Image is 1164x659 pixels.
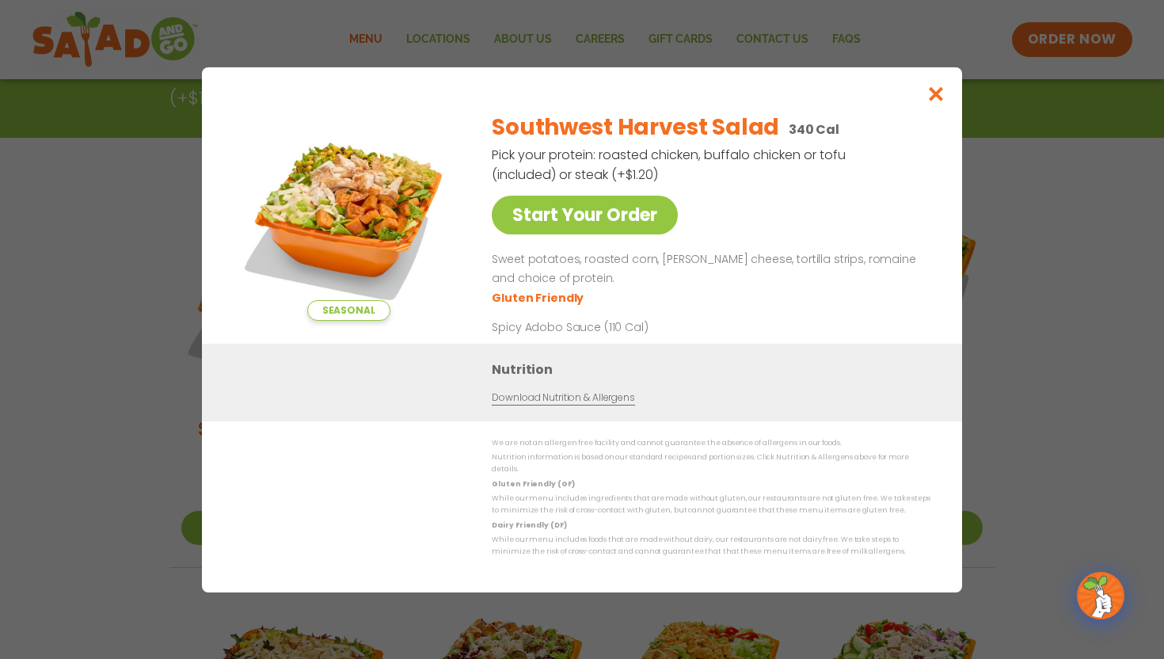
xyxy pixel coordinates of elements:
[492,196,678,234] a: Start Your Order
[492,437,930,449] p: We are not an allergen free facility and cannot guarantee the absence of allergens in our foods.
[238,99,459,321] img: Featured product photo for Southwest Harvest Salad
[492,250,924,288] p: Sweet potatoes, roasted corn, [PERSON_NAME] cheese, tortilla strips, romaine and choice of protein.
[1078,573,1123,618] img: wpChatIcon
[492,390,634,405] a: Download Nutrition & Allergens
[492,145,848,185] p: Pick your protein: roasted chicken, buffalo chicken or tofu (included) or steak (+$1.20)
[911,67,962,120] button: Close modal
[492,493,930,517] p: While our menu includes ingredients that are made without gluten, our restaurants are not gluten ...
[492,111,779,144] h2: Southwest Harvest Salad
[492,289,586,306] li: Gluten Friendly
[492,520,566,529] strong: Dairy Friendly (DF)
[492,534,930,558] p: While our menu includes foods that are made without dairy, our restaurants are not dairy free. We...
[492,451,930,476] p: Nutrition information is based on our standard recipes and portion sizes. Click Nutrition & Aller...
[307,300,390,321] span: Seasonal
[789,120,839,139] p: 340 Cal
[492,318,785,335] p: Spicy Adobo Sauce (110 Cal)
[492,359,938,379] h3: Nutrition
[492,478,574,488] strong: Gluten Friendly (GF)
